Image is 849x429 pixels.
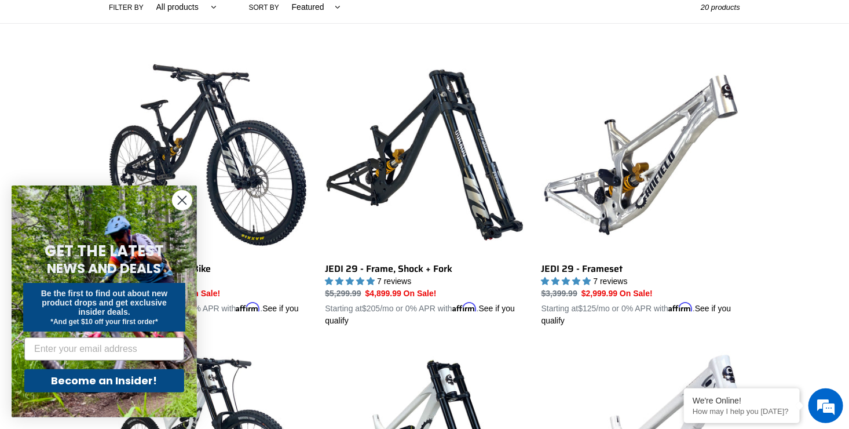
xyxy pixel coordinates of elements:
input: Enter your email address [24,337,184,361]
p: How may I help you today? [693,407,791,416]
label: Sort by [249,2,279,13]
span: GET THE LATEST [45,241,164,261]
span: 20 products [701,3,740,12]
label: Filter by [109,2,144,13]
button: Close dialog [172,190,192,210]
div: We're Online! [693,396,791,405]
button: Become an Insider! [24,369,184,392]
span: Be the first to find out about new product drops and get exclusive insider deals. [41,289,168,317]
span: *And get $10 off your first order* [50,318,158,326]
span: NEWS AND DEALS [47,259,162,278]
